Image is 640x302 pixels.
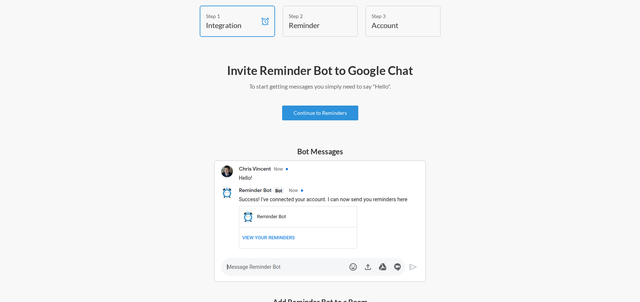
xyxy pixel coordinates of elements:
[214,146,426,157] h5: Bot Messages
[282,106,358,120] a: Continue to Reminders
[206,20,258,30] h4: Integration
[106,82,535,91] p: To start getting messages you simply need to say "Hello".
[372,12,423,20] div: Step 3
[372,20,423,30] h4: Account
[289,12,341,20] div: Step 2
[289,20,341,30] h4: Reminder
[106,63,535,78] h2: Invite Reminder Bot to Google Chat
[206,12,258,20] div: Step 1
